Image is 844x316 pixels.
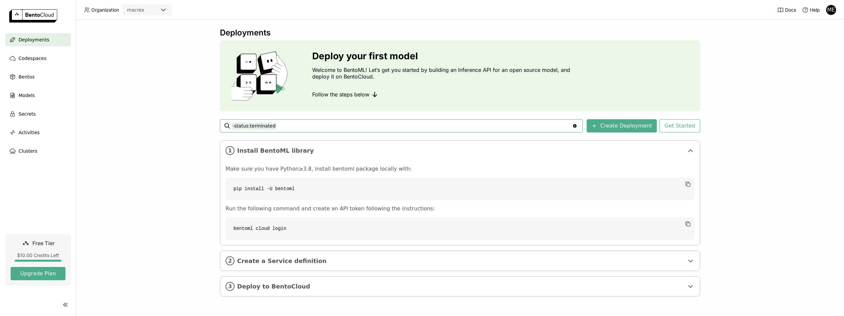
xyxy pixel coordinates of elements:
[226,205,695,212] p: Run the following command and create an API token following the instructions:
[19,110,36,118] span: Secrets
[11,267,65,280] button: Upgrade Plan
[19,36,49,44] span: Deployments
[19,147,37,155] span: Clusters
[5,144,71,158] a: Clusters
[237,257,684,265] span: Create a Service definition
[220,277,700,296] div: 3Deploy to BentoCloud
[312,67,573,80] p: Welcome to BentoML! Let’s get you started by building an Inference API for an open source model, ...
[572,123,577,129] svg: Clear value
[220,141,700,160] div: 1Install BentoML library
[777,7,796,13] a: Docs
[32,240,55,246] span: Free Tier
[19,129,40,136] span: Activities
[220,251,700,271] div: 2Create a Service definition
[145,7,146,14] input: Selected macrex.
[5,107,71,121] a: Secrets
[220,28,700,38] div: Deployments
[5,52,71,65] a: Codespaces
[826,5,836,15] div: ME
[127,7,144,13] div: macrex
[232,121,572,131] input: Search
[226,146,234,155] i: 1
[810,7,820,13] span: Help
[802,7,820,13] div: Help
[785,7,796,13] span: Docs
[5,126,71,139] a: Activities
[226,178,695,200] code: pip install -U bentoml
[5,234,71,286] a: Free Tier$10.00 Credits LeftUpgrade Plan
[226,217,695,240] code: bentoml cloud login
[226,166,695,172] p: Make sure you have Python≥3.8, install bentoml package locally with:
[237,147,684,154] span: Install BentoML library
[312,91,369,98] span: Follow the steps below
[5,89,71,102] a: Models
[826,5,836,15] div: McLican Ekka
[226,256,234,265] i: 2
[19,73,34,81] span: Bentos
[11,252,65,258] div: $10.00 Credits Left
[226,282,234,291] i: 3
[237,283,684,290] span: Deploy to BentoCloud
[91,7,119,13] span: Organization
[5,33,71,46] a: Deployments
[587,119,657,132] button: Create Deployment
[225,51,296,101] img: cover onboarding
[312,51,573,61] h3: Deploy your first model
[659,119,700,132] button: Get Started
[9,9,57,23] img: logo
[19,91,35,99] span: Models
[5,70,71,83] a: Bentos
[19,54,46,62] span: Codespaces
